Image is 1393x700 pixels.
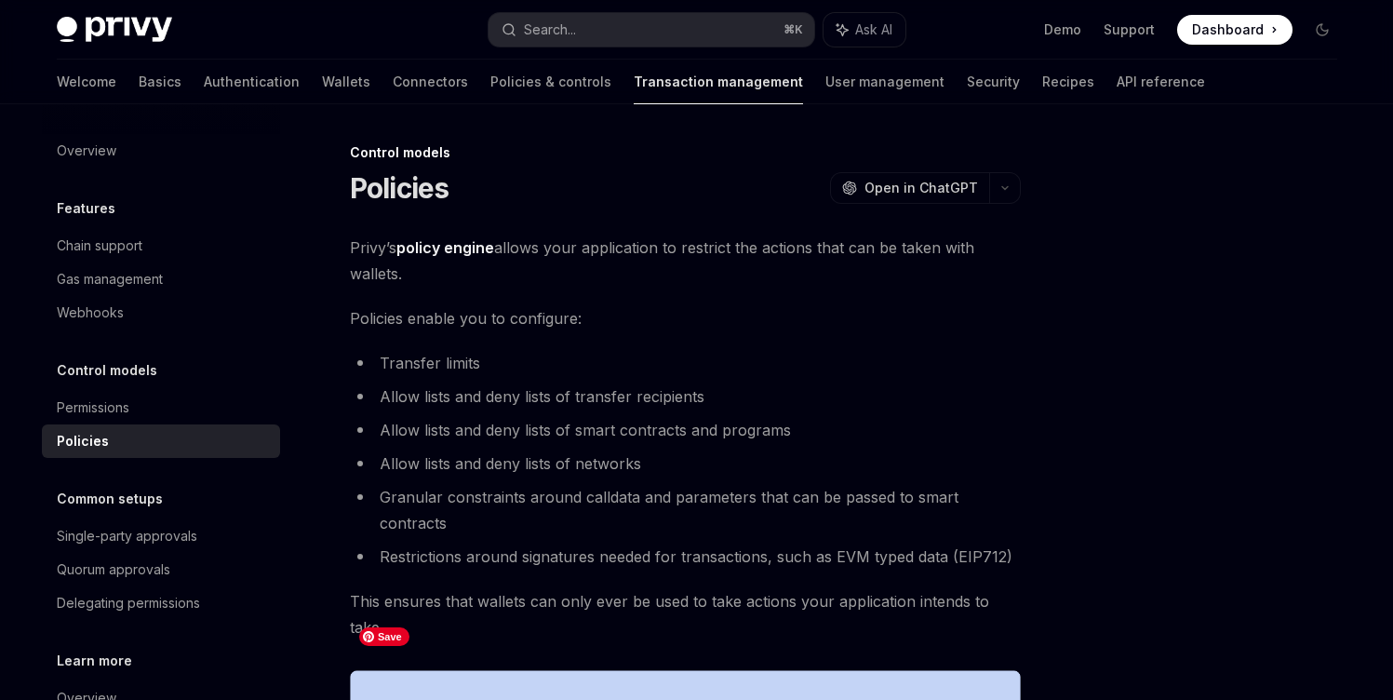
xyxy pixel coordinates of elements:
li: Allow lists and deny lists of networks [350,451,1021,477]
a: Delegating permissions [42,586,280,620]
button: Open in ChatGPT [830,172,989,204]
div: Chain support [57,235,142,257]
a: Webhooks [42,296,280,330]
div: Search... [524,19,576,41]
h5: Common setups [57,488,163,510]
span: Dashboard [1192,20,1264,39]
div: Overview [57,140,116,162]
a: Transaction management [634,60,803,104]
span: Privy’s allows your application to restrict the actions that can be taken with wallets. [350,235,1021,287]
div: Delegating permissions [57,592,200,614]
a: Security [967,60,1020,104]
span: Policies enable you to configure: [350,305,1021,331]
a: Recipes [1042,60,1094,104]
li: Restrictions around signatures needed for transactions, such as EVM typed data (EIP712) [350,544,1021,570]
a: Policies [42,424,280,458]
a: Overview [42,134,280,168]
a: Policies & controls [490,60,611,104]
img: dark logo [57,17,172,43]
a: Welcome [57,60,116,104]
div: Control models [350,143,1021,162]
span: Ask AI [855,20,892,39]
h5: Features [57,197,115,220]
strong: policy engine [396,238,494,257]
span: This ensures that wallets can only ever be used to take actions your application intends to take. [350,588,1021,640]
div: Policies [57,430,109,452]
li: Granular constraints around calldata and parameters that can be passed to smart contracts [350,484,1021,536]
a: Basics [139,60,181,104]
a: Quorum approvals [42,553,280,586]
a: Demo [1044,20,1081,39]
li: Allow lists and deny lists of transfer recipients [350,384,1021,410]
h1: Policies [350,171,449,205]
a: Support [1104,20,1155,39]
div: Webhooks [57,302,124,324]
h5: Learn more [57,650,132,672]
div: Gas management [57,268,163,290]
h5: Control models [57,359,157,382]
span: Save [359,627,409,646]
div: Single-party approvals [57,525,197,547]
a: Dashboard [1177,15,1293,45]
button: Search...⌘K [489,13,814,47]
a: Chain support [42,229,280,262]
span: ⌘ K [784,22,803,37]
span: Open in ChatGPT [864,179,978,197]
a: Authentication [204,60,300,104]
div: Quorum approvals [57,559,170,581]
li: Transfer limits [350,350,1021,376]
li: Allow lists and deny lists of smart contracts and programs [350,417,1021,443]
a: Wallets [322,60,370,104]
a: Connectors [393,60,468,104]
div: Permissions [57,397,129,419]
button: Toggle dark mode [1307,15,1337,45]
a: User management [825,60,944,104]
a: API reference [1117,60,1205,104]
a: Permissions [42,391,280,424]
button: Ask AI [824,13,905,47]
a: Single-party approvals [42,519,280,553]
a: Gas management [42,262,280,296]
